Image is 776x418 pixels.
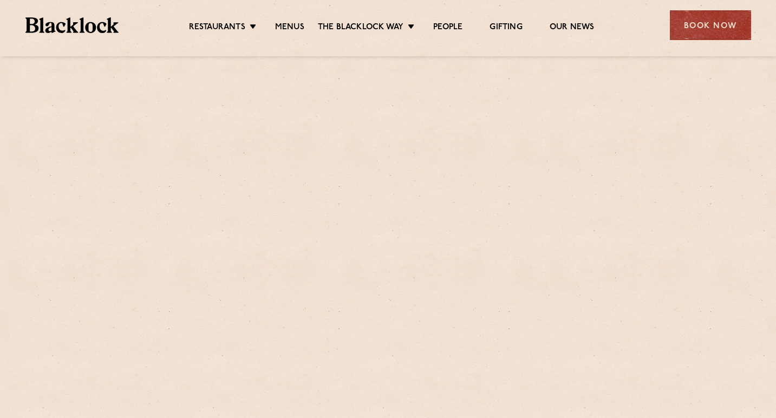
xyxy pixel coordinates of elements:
a: Restaurants [189,22,245,34]
div: Book Now [670,10,751,40]
a: Our News [550,22,595,34]
a: Menus [275,22,304,34]
img: BL_Textured_Logo-footer-cropped.svg [25,17,119,33]
a: Gifting [490,22,522,34]
a: People [433,22,462,34]
a: The Blacklock Way [318,22,403,34]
